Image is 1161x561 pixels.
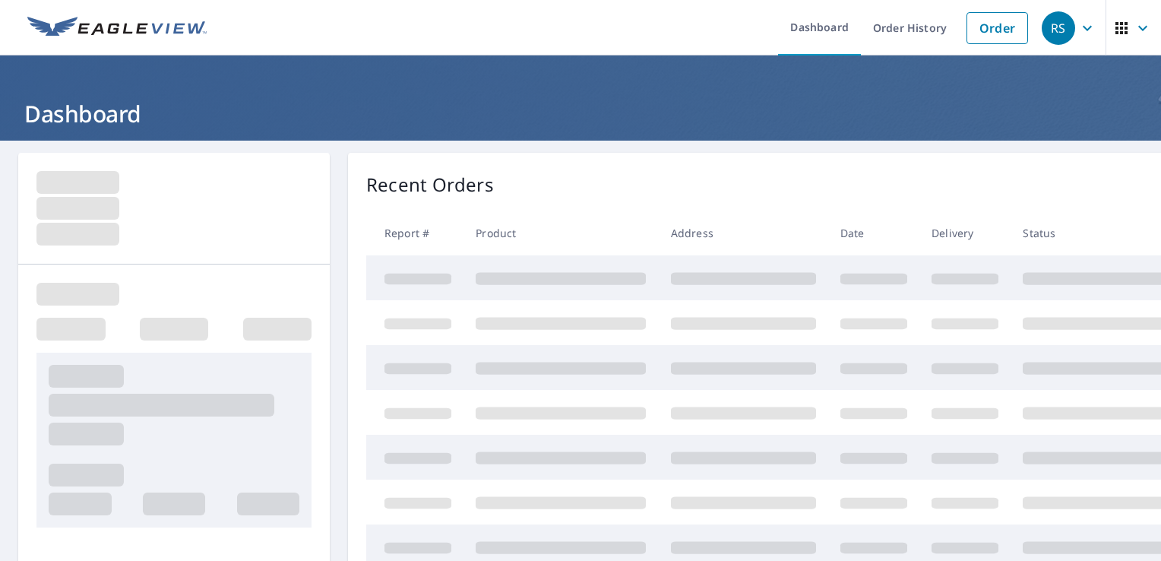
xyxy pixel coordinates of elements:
[659,211,828,255] th: Address
[966,12,1028,44] a: Order
[366,171,494,198] p: Recent Orders
[828,211,919,255] th: Date
[1042,11,1075,45] div: RS
[27,17,207,40] img: EV Logo
[919,211,1011,255] th: Delivery
[366,211,463,255] th: Report #
[463,211,658,255] th: Product
[18,98,1143,129] h1: Dashboard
